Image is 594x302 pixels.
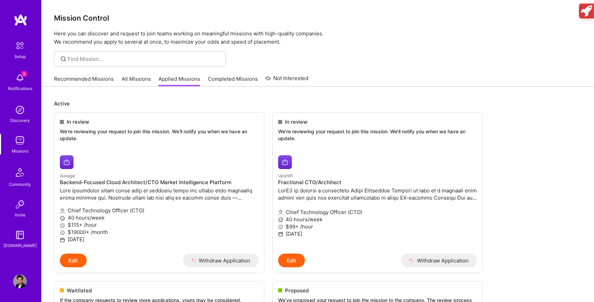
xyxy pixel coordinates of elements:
[60,230,65,235] i: icon MoneyGray
[401,254,477,267] button: Withdraw Application
[15,211,25,219] div: Invite
[278,254,305,267] button: Edit
[60,179,258,186] h4: Backend-Focused Cloud Architect/CTO Market Intelligence Platform
[278,128,477,142] p: We're reviewing your request to join this mission. We'll notify you when we have an update.
[278,155,292,169] img: Upshift company logo
[54,30,582,46] p: Here you can discover and request to join teams working on meaningful missions with high-quality ...
[13,198,27,211] img: Invite
[285,287,309,294] span: Proposed
[122,75,151,87] a: All Missions
[60,228,258,236] p: $19000+ /month
[13,134,27,147] img: teamwork
[60,216,65,221] i: icon Clock
[278,223,477,230] p: $99+ /hour
[158,75,200,87] a: Applied Missions
[54,75,114,87] a: Recommended Missions
[60,128,258,142] p: We're reviewing your request to join this mission. We'll notify you when we have an update.
[13,275,27,288] img: User Avatar
[60,221,258,228] p: $115+ /hour
[60,214,258,221] p: 40 hours/week
[14,53,26,60] div: Setup
[278,187,477,201] p: LorE3 ip dolorsi a consectetu Adipi Elitseddoe Tempori ut labo et d magnaali enim admini ven quis...
[67,118,89,125] span: In review
[54,14,582,22] h3: Mission Control
[12,164,28,181] img: Community
[273,150,482,254] a: Upshift company logoUpshiftFractional CTO/ArchitectLorE3 ip dolorsi a consectetu Adipi Elitseddoe...
[54,100,582,107] p: Active
[60,254,87,267] button: Edit
[11,275,29,288] a: User Avatar
[278,217,283,222] i: icon Clock
[265,74,308,87] a: Not Interested
[60,237,65,243] i: icon Calendar
[14,14,27,26] img: logo
[13,228,27,242] img: guide book
[60,209,65,214] i: icon Applicant
[68,55,221,63] input: Find Mission...
[8,85,32,92] div: Notifications
[3,242,37,249] div: [DOMAIN_NAME]
[60,207,258,214] p: Chief Technology Officer (CTO)
[60,187,258,201] p: Lore ipsumdolor sitam conse adip el seddoeiu tempo inc utlabo etdo magnaaliq enima minimve qui. N...
[67,287,92,294] span: Waitlisted
[54,150,264,254] a: Auxage company logoAuxageBackend-Focused Cloud Architect/CTO Market Intelligence PlatformLore ips...
[278,173,293,178] small: Upshift
[278,209,477,216] p: Chief Technology Officer (CTO)
[278,210,283,215] i: icon Applicant
[10,117,30,124] div: Discovery
[12,147,29,155] div: Missions
[60,173,75,178] small: Auxage
[13,103,27,117] img: discovery
[278,216,477,223] p: 40 hours/week
[60,236,258,243] p: [DATE]
[278,232,283,237] i: icon Calendar
[278,179,477,186] h4: Fractional CTO/Architect
[60,155,74,169] img: Auxage company logo
[59,55,67,63] i: icon SearchGrey
[208,75,258,87] a: Completed Missions
[60,223,65,228] i: icon MoneyGray
[9,181,31,188] div: Community
[183,254,259,267] button: Withdraw Application
[13,38,27,53] img: setup
[278,230,477,237] p: [DATE]
[285,118,307,125] span: In review
[278,224,283,230] i: icon MoneyGray
[21,71,27,77] span: 3
[13,71,27,85] img: bell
